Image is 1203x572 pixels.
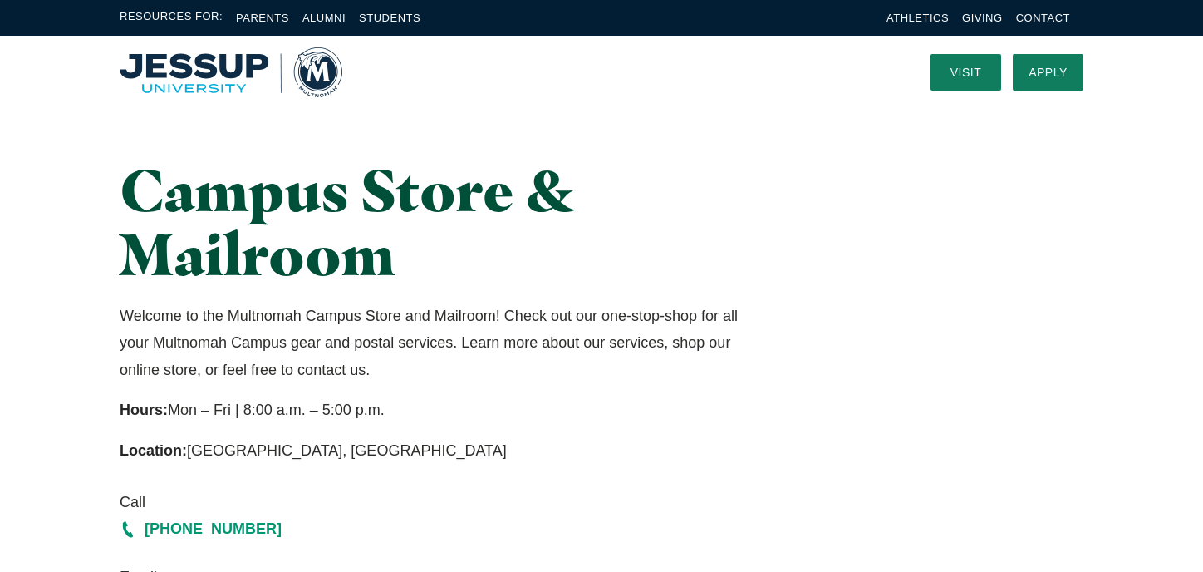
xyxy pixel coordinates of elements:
[120,303,752,383] p: Welcome to the Multnomah Campus Store and Mailroom! Check out our one-stop-shop for all your Mult...
[1016,12,1070,24] a: Contact
[120,8,223,27] span: Resources For:
[120,47,342,97] img: Multnomah University Logo
[120,397,752,423] p: Mon – Fri | 8:00 a.m. – 5:00 p.m.
[236,12,289,24] a: Parents
[120,437,752,464] p: [GEOGRAPHIC_DATA], [GEOGRAPHIC_DATA]
[886,12,949,24] a: Athletics
[120,158,752,286] h1: Campus Store & Mailroom
[1013,54,1083,91] a: Apply
[962,12,1003,24] a: Giving
[120,442,187,459] strong: Location:
[120,47,342,97] a: Home
[302,12,346,24] a: Alumni
[120,515,752,542] a: [PHONE_NUMBER]
[930,54,1001,91] a: Visit
[120,402,168,418] strong: Hours:
[120,489,752,515] span: Call
[359,12,420,24] a: Students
